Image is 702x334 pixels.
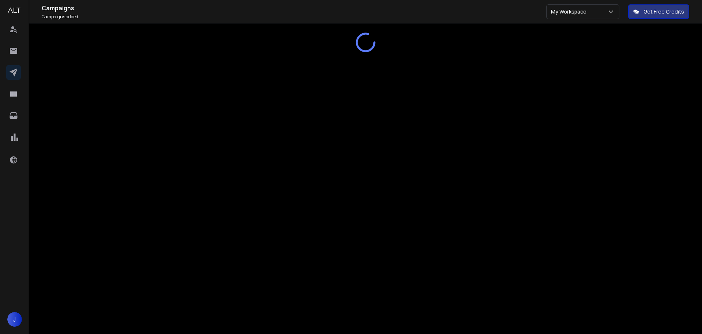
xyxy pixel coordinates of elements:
p: My Workspace [551,8,589,15]
img: logo [7,7,22,13]
button: Get Free Credits [628,4,689,19]
p: Campaigns added [42,14,546,20]
button: J [7,312,22,327]
p: Get Free Credits [643,8,684,15]
h1: Campaigns [42,4,546,12]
